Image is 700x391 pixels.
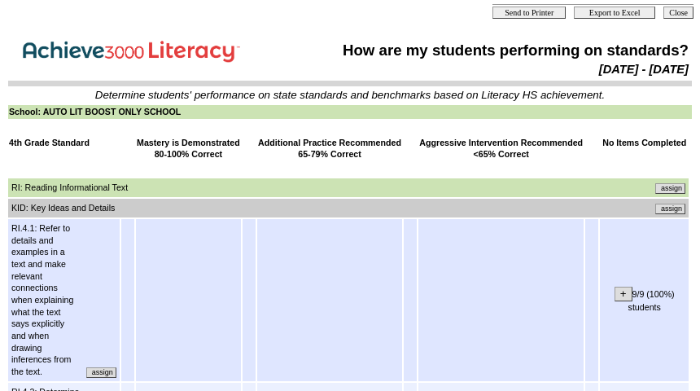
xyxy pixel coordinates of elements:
td: School: AUTO LIT BOOST ONLY SCHOOL [8,105,692,119]
td: KID: Key Ideas and Details [11,201,519,215]
td: RI: Reading Informational Text [11,181,533,195]
input: Assign additional materials that assess this standard. [655,204,685,214]
td: How are my students performing on standards? [293,41,689,60]
td: 9/9 (100%) students [600,219,689,381]
input: Export to Excel [574,7,655,19]
td: Determine students' performance on state standards and benchmarks based on Literacy HS achievement. [9,89,691,101]
img: spacer.gif [9,164,10,176]
td: RI.4.1: Refer to details and examples in a text and make relevant connections when explaining wha... [11,222,81,379]
td: Additional Practice Recommended 65-79% Correct [257,136,402,161]
input: Send to Printer [492,7,566,19]
td: [DATE] - [DATE] [293,62,689,77]
td: No Items Completed [600,136,689,161]
img: Achieve3000 Reports Logo [11,32,256,67]
input: Assign additional materials that assess this standard. [86,367,116,378]
input: Close [663,7,693,19]
td: Aggressive Intervention Recommended <65% Correct [418,136,584,161]
td: 4th Grade Standard [8,136,120,161]
td: Mastery is Demonstrated 80-100% Correct [136,136,241,161]
input: + [615,287,632,301]
input: Assign additional materials that assess this standard. [655,183,685,194]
